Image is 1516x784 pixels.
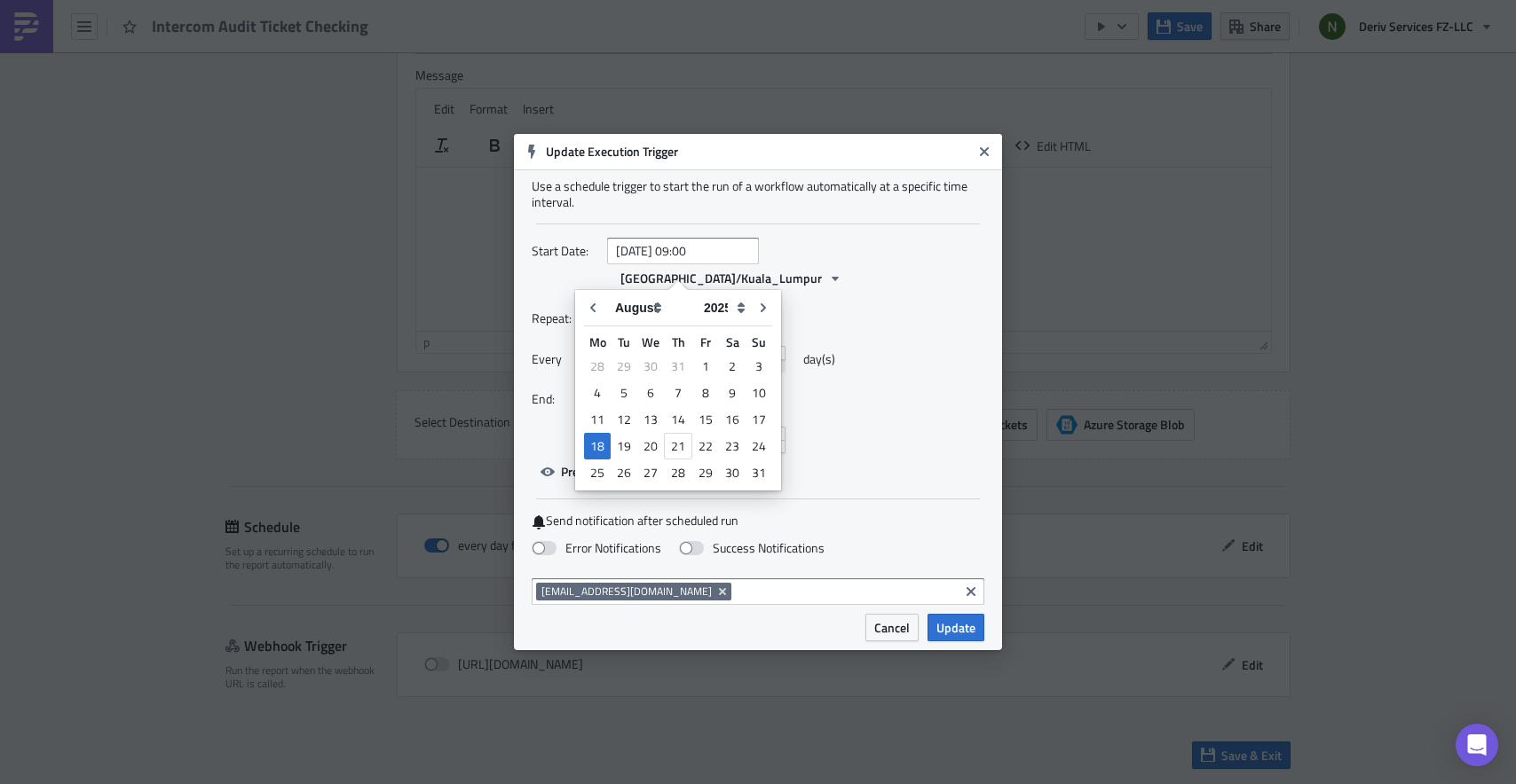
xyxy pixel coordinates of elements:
div: 24 [746,434,772,459]
label: End: [532,386,598,412]
div: 12 [611,407,637,432]
abbr: Thursday [672,333,685,351]
div: 7 [664,380,692,405]
div: Thu Aug 21 2025 [664,433,692,459]
label: Every [532,346,598,372]
label: Success Notifications [679,540,825,556]
button: Remove Tag [715,583,731,600]
div: 6 [637,380,664,405]
button: Go to next month [750,294,777,321]
div: Tue Jul 29 2025 [611,353,637,380]
span: Preview next scheduled runs [561,462,716,481]
div: Thu Aug 14 2025 [664,406,692,433]
div: Sun Aug 10 2025 [746,380,772,406]
div: 31 [664,354,692,379]
div: 15 [692,407,719,432]
div: Mon Aug 18 2025 [584,433,611,459]
abbr: Saturday [726,333,739,351]
div: 16 [719,407,746,432]
div: Mon Aug 25 2025 [584,459,611,486]
div: Fri Aug 01 2025 [692,353,719,380]
div: 29 [692,460,719,485]
div: Use a schedule trigger to start the run of a workflow automatically at a specific time interval. [532,178,984,210]
div: Tue Aug 12 2025 [611,406,637,433]
div: Sat Aug 09 2025 [719,380,746,406]
div: 9 [719,380,746,405]
label: Repeat: [532,305,598,332]
div: 22 [692,434,719,459]
div: 1 [692,354,719,379]
div: Wed Aug 27 2025 [637,459,664,486]
div: 19 [611,434,637,459]
div: Tue Aug 05 2025 [611,380,637,406]
div: 2 [719,354,746,379]
div: Fri Aug 15 2025 [692,406,719,433]
div: 20 [637,434,664,459]
div: 4 [584,380,611,405]
body: Rich Text Area. Press ALT-0 for help. [7,7,848,21]
div: Sat Aug 02 2025 [719,353,746,380]
div: 27 [637,460,664,485]
div: 31 [746,460,772,485]
div: 14 [664,407,692,432]
div: 21 [664,433,692,459]
abbr: Monday [589,333,606,351]
div: 28 [584,354,611,379]
div: 8 [692,380,719,405]
abbr: Tuesday [618,333,630,351]
button: Preview next scheduled runs [532,458,725,485]
div: 3 [746,354,772,379]
div: Fri Aug 08 2025 [692,380,719,406]
div: Sat Aug 30 2025 [719,459,746,486]
label: Error Notifications [532,540,661,556]
div: Sat Aug 16 2025 [719,406,746,433]
div: Sun Aug 03 2025 [746,353,772,380]
div: 17 [746,407,772,432]
label: Start Date: [532,238,598,264]
div: 18 [584,434,611,459]
h6: Update Execution Trigger [546,144,972,160]
div: Wed Jul 30 2025 [637,353,664,380]
div: 23 [719,434,746,459]
div: Tue Aug 19 2025 [611,433,637,459]
div: Sun Aug 24 2025 [746,433,772,459]
div: 11 [584,407,611,432]
button: Cancel [865,614,919,641]
div: Wed Aug 20 2025 [637,433,664,459]
div: Wed Aug 13 2025 [637,406,664,433]
div: Sun Aug 31 2025 [746,459,772,486]
div: Thu Aug 07 2025 [664,380,692,406]
div: 26 [611,460,637,485]
button: Go to previous month [580,294,606,321]
button: Close [971,138,998,165]
div: 30 [637,354,664,379]
span: [EMAIL_ADDRESS][DOMAIN_NAME] [541,584,712,599]
label: Send notification after scheduled run [532,513,984,529]
div: Tue Aug 26 2025 [611,459,637,486]
div: Open Intercom Messenger [1456,724,1498,766]
div: 13 [637,407,664,432]
span: Cancel [874,618,910,637]
abbr: Sunday [752,333,766,351]
div: 30 [719,460,746,485]
select: Year [695,294,750,321]
div: Fri Aug 29 2025 [692,459,719,486]
div: Sun Aug 17 2025 [746,406,772,433]
div: 25 [584,460,611,485]
div: Mon Aug 04 2025 [584,380,611,406]
button: Update [928,614,984,641]
div: Wed Aug 06 2025 [637,380,664,406]
span: [GEOGRAPHIC_DATA]/Kuala_Lumpur [620,269,822,287]
input: YYYY-MM-DD HH:mm [607,238,759,264]
div: Sat Aug 23 2025 [719,433,746,459]
select: Month [606,294,695,321]
div: Thu Aug 28 2025 [664,459,692,486]
div: Mon Jul 28 2025 [584,353,611,380]
div: 28 [664,460,692,485]
abbr: Wednesday [642,333,659,351]
div: Mon Aug 11 2025 [584,406,611,433]
button: [GEOGRAPHIC_DATA]/Kuala_Lumpur [612,264,851,292]
span: Update [936,618,975,637]
div: 10 [746,380,772,405]
abbr: Friday [700,333,711,351]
